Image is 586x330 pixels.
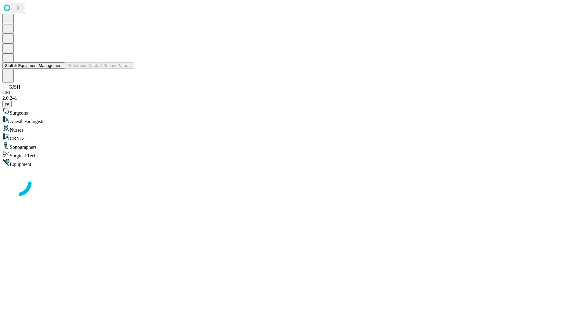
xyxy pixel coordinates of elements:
[102,62,134,69] button: Tenant Params
[2,62,65,69] button: Staff & Equipment Management
[2,116,584,124] div: Anesthesiologists
[2,107,584,116] div: Surgeons
[2,124,584,133] div: Nurses
[2,101,12,107] button: @
[65,62,102,69] button: Preference Cards
[2,90,584,95] div: GEI
[5,102,9,106] span: @
[2,133,584,141] div: CRNAs
[2,141,584,150] div: Sonographers
[9,84,20,90] span: GJSH
[2,95,584,101] div: 2.0.241
[2,150,584,159] div: Surgical Techs
[2,159,584,167] div: Equipment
